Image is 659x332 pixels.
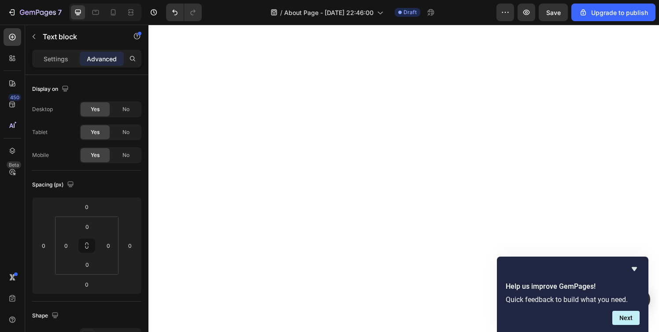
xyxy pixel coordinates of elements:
div: Tablet [32,128,48,136]
div: Beta [7,161,21,168]
input: 0 [37,239,50,252]
span: Yes [91,105,100,113]
input: 0px [78,258,96,271]
div: Shape [32,310,60,322]
h2: Help us improve GemPages! [506,281,640,292]
div: Desktop [32,105,53,113]
input: 0px [78,220,96,233]
iframe: Design area [148,25,659,332]
input: 0px [59,239,73,252]
button: Hide survey [629,264,640,274]
p: Text block [43,31,118,42]
input: 0px [102,239,115,252]
div: Upgrade to publish [579,8,648,17]
button: 7 [4,4,66,21]
p: Quick feedback to build what you need. [506,295,640,304]
input: 0 [78,278,96,291]
input: 0 [78,200,96,213]
div: 450 [8,94,21,101]
span: Yes [91,128,100,136]
div: Display on [32,83,70,95]
span: No [122,128,130,136]
button: Save [539,4,568,21]
p: Settings [44,54,68,63]
span: Draft [404,8,417,16]
div: Mobile [32,151,49,159]
span: Yes [91,151,100,159]
span: About Page - [DATE] 22:46:00 [284,8,374,17]
button: Upgrade to publish [571,4,655,21]
p: Advanced [87,54,117,63]
button: Next question [612,311,640,325]
p: 7 [58,7,62,18]
div: Spacing (px) [32,179,76,191]
div: Help us improve GemPages! [506,264,640,325]
div: Undo/Redo [166,4,202,21]
span: Save [546,9,561,16]
span: No [122,151,130,159]
span: No [122,105,130,113]
input: 0 [123,239,137,252]
span: / [280,8,282,17]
